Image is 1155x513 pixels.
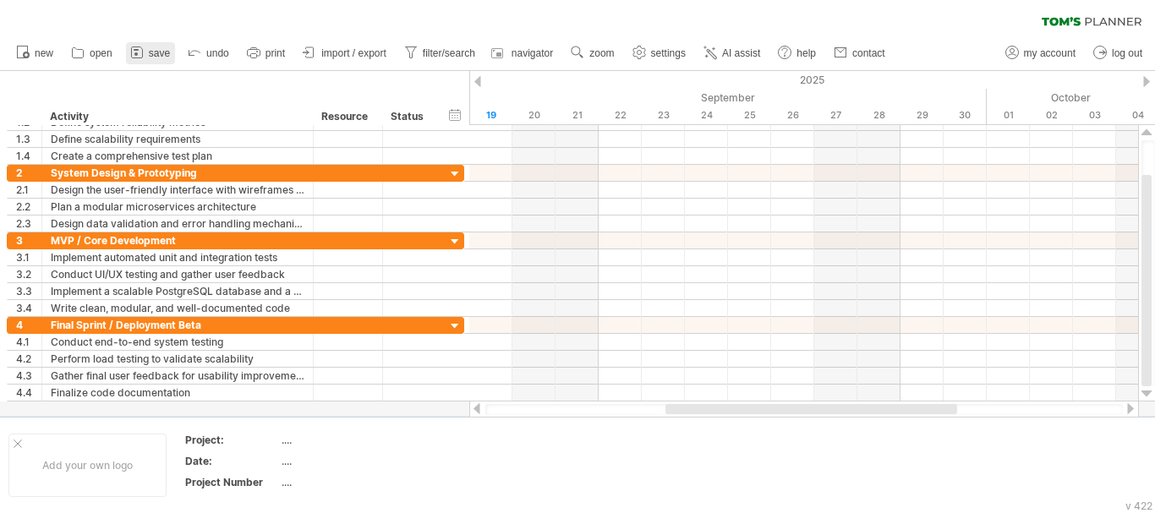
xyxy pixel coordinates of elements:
div: .... [282,475,424,489]
div: Design the user-friendly interface with wireframes and mockups [51,182,304,198]
div: 3.1 [16,249,41,265]
div: System Design & Prototyping [51,165,304,181]
div: Gather final user feedback for usability improvements [51,368,304,384]
div: Saturday, 20 September 2025 [512,106,556,124]
div: 3.2 [16,266,41,282]
a: contact [829,42,890,64]
div: Sunday, 28 September 2025 [857,106,900,124]
div: Status [391,108,428,125]
div: 4.3 [16,368,41,384]
div: Final Sprint / Deployment Beta [51,317,304,333]
a: log out [1089,42,1147,64]
div: 2.3 [16,216,41,232]
div: Design data validation and error handling mechanisms [51,216,304,232]
div: MVP / Core Development [51,232,304,248]
div: .... [282,433,424,447]
div: 4.4 [16,385,41,401]
span: undo [206,47,229,59]
div: Friday, 26 September 2025 [771,106,814,124]
div: Implement automated unit and integration tests [51,249,304,265]
div: Sunday, 21 September 2025 [556,106,599,124]
div: Create a comprehensive test plan [51,148,304,164]
div: Activity [50,108,304,125]
div: Project: [185,433,278,447]
div: 4.1 [16,334,41,350]
div: 2.1 [16,182,41,198]
div: Thursday, 25 September 2025 [728,106,771,124]
div: Conduct end-to-end system testing [51,334,304,350]
div: 4 [16,317,41,333]
div: Tuesday, 23 September 2025 [642,106,685,124]
span: settings [651,47,686,59]
span: print [265,47,285,59]
div: 4.2 [16,351,41,367]
div: Project Number [185,475,278,489]
a: navigator [489,42,558,64]
a: help [774,42,821,64]
span: filter/search [423,47,475,59]
span: help [796,47,816,59]
span: new [35,47,53,59]
a: AI assist [699,42,765,64]
div: Define scalability requirements [51,131,304,147]
div: 3 [16,232,41,248]
div: Write clean, modular, and well-documented code [51,300,304,316]
div: Plan a modular microservices architecture [51,199,304,215]
div: Monday, 22 September 2025 [599,106,642,124]
div: 2.2 [16,199,41,215]
a: settings [628,42,691,64]
div: 3.4 [16,300,41,316]
a: zoom [567,42,619,64]
a: undo [183,42,234,64]
div: Friday, 3 October 2025 [1073,106,1116,124]
span: open [90,47,112,59]
div: Tuesday, 30 September 2025 [944,106,987,124]
div: Wednesday, 24 September 2025 [685,106,728,124]
a: save [126,42,175,64]
div: Implement a scalable PostgreSQL database and a caching strategy [51,283,304,299]
div: Monday, 29 September 2025 [900,106,944,124]
a: filter/search [400,42,480,64]
a: print [243,42,290,64]
a: new [12,42,58,64]
div: 3.3 [16,283,41,299]
span: my account [1024,47,1076,59]
div: Friday, 19 September 2025 [469,106,512,124]
a: open [67,42,118,64]
div: Saturday, 27 September 2025 [814,106,857,124]
div: Resource [321,108,373,125]
div: Wednesday, 1 October 2025 [987,106,1030,124]
div: .... [282,454,424,468]
a: my account [1001,42,1081,64]
div: 1.3 [16,131,41,147]
div: Conduct UI/UX testing and gather user feedback [51,266,304,282]
div: Add your own logo [8,434,167,497]
div: Finalize code documentation [51,385,304,401]
span: log out [1112,47,1142,59]
div: 2 [16,165,41,181]
span: navigator [512,47,553,59]
div: 1.4 [16,148,41,164]
div: Date: [185,454,278,468]
span: save [149,47,170,59]
span: contact [852,47,885,59]
div: v 422 [1125,499,1152,512]
div: Thursday, 2 October 2025 [1030,106,1073,124]
a: import / export [298,42,391,64]
span: AI assist [722,47,760,59]
span: import / export [321,47,386,59]
div: Perform load testing to validate scalability [51,351,304,367]
span: zoom [589,47,614,59]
